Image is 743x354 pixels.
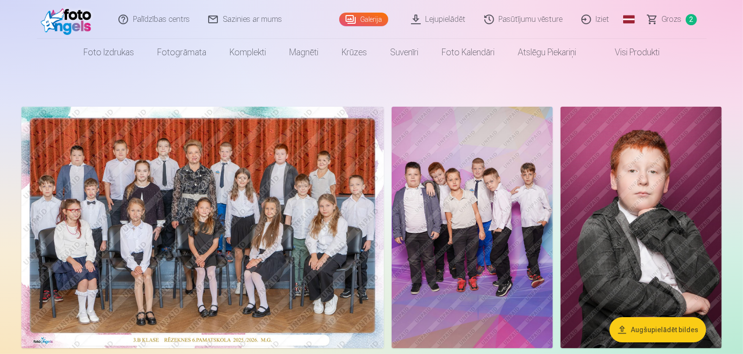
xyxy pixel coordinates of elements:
[278,39,330,66] a: Magnēti
[588,39,671,66] a: Visi produkti
[379,39,430,66] a: Suvenīri
[41,4,97,35] img: /fa1
[218,39,278,66] a: Komplekti
[330,39,379,66] a: Krūzes
[339,13,388,26] a: Galerija
[686,14,697,25] span: 2
[506,39,588,66] a: Atslēgu piekariņi
[662,14,682,25] span: Grozs
[430,39,506,66] a: Foto kalendāri
[146,39,218,66] a: Fotogrāmata
[72,39,146,66] a: Foto izdrukas
[610,317,706,342] button: Augšupielādēt bildes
